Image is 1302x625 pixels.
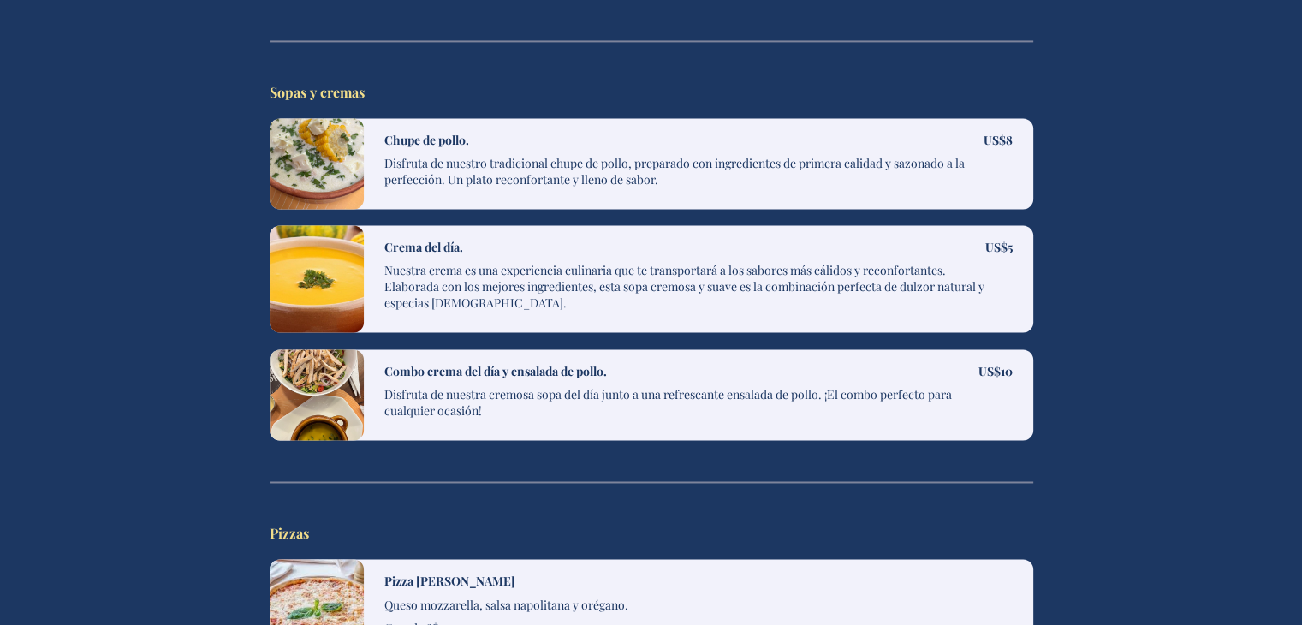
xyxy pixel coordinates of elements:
[270,83,1033,101] h3: Sopas y cremas
[384,596,1013,619] p: Queso mozzarella, salsa napolitana y orégano.
[384,363,607,379] h4: Combo crema del día y ensalada de pollo.
[984,132,1013,148] p: US$ 8
[985,239,1013,255] p: US$ 5
[384,155,984,194] p: Disfruta de nuestro tradicional chupe de pollo, preparado con ingredientes de primera calidad y s...
[384,262,985,318] p: Nuestra crema es una experiencia culinaria que te transportará a los sabores más cálidos y reconf...
[384,132,469,148] h4: Chupe de pollo.
[384,239,463,255] h4: Crema del día.
[384,386,978,426] p: Disfruta de nuestra cremosa sopa del día junto a una refrescante ensalada de pollo. ¡El combo per...
[978,363,1013,379] p: US$ 10
[384,573,515,589] h4: Pizza [PERSON_NAME]
[270,524,1033,542] h3: Pizzas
